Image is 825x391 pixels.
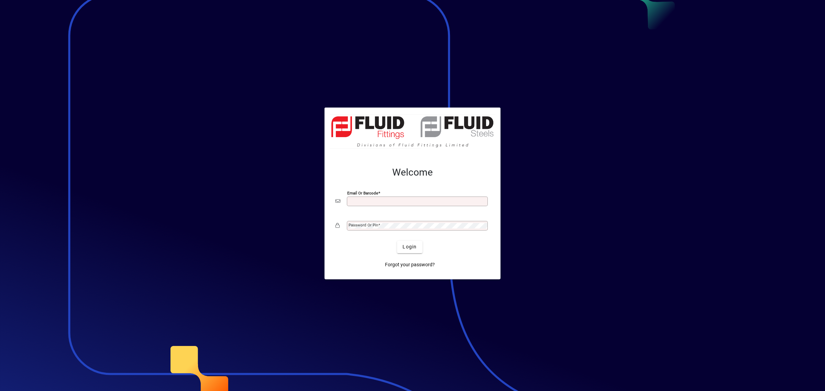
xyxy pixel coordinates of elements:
[397,241,422,253] button: Login
[382,259,438,271] a: Forgot your password?
[349,223,378,227] mat-label: Password or Pin
[385,261,435,268] span: Forgot your password?
[347,190,378,195] mat-label: Email or Barcode
[403,243,417,250] span: Login
[335,167,489,178] h2: Welcome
